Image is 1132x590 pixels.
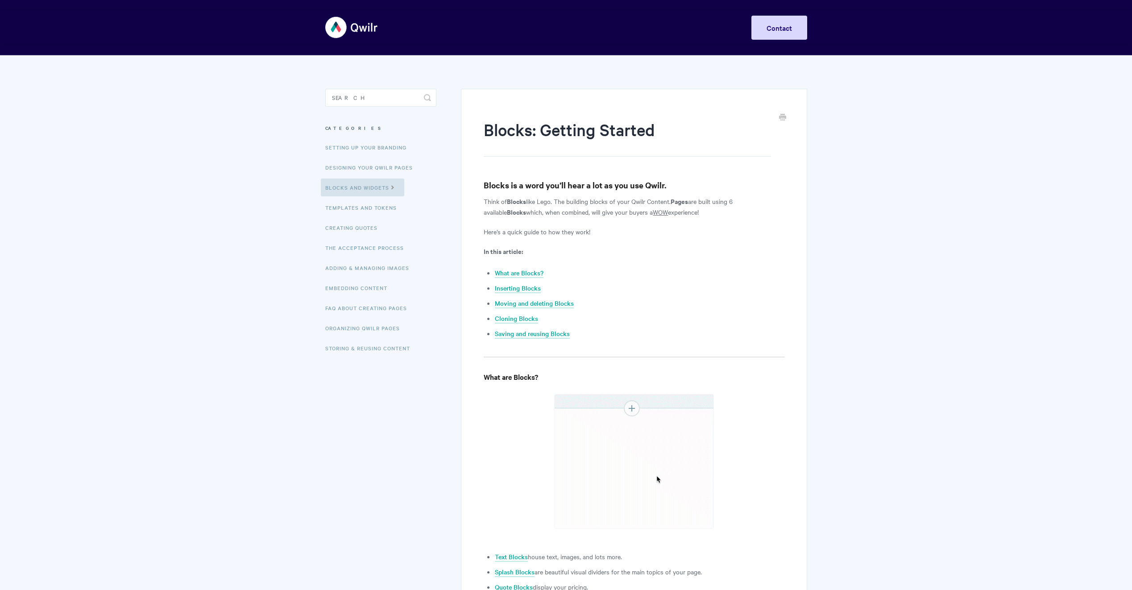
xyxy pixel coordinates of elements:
h3: Blocks is a word you’ll hear a lot as you use Qwilr. [484,179,784,191]
h3: Categories [325,120,436,136]
a: Saving and reusing Blocks [495,329,570,339]
a: Templates and Tokens [325,199,403,216]
a: FAQ About Creating Pages [325,299,414,317]
input: Search [325,89,436,107]
u: WOW [653,208,668,216]
a: Designing Your Qwilr Pages [325,158,419,176]
a: Splash Blocks [495,567,535,577]
h4: What are Blocks? [484,371,784,382]
a: Organizing Qwilr Pages [325,319,406,337]
a: Creating Quotes [325,219,384,237]
img: Qwilr Help Center [325,11,378,44]
strong: Blocks [507,196,526,206]
a: Print this Article [779,113,786,123]
p: Here’s a quick guide to how they work! [484,226,784,237]
strong: Blocks [507,207,526,216]
a: The Acceptance Process [325,239,411,257]
a: Text Blocks [495,552,528,562]
li: are beautiful visual dividers for the main topics of your page. [495,566,784,577]
a: Adding & Managing Images [325,259,416,277]
h1: Blocks: Getting Started [484,118,771,157]
a: Setting up your Branding [325,138,413,156]
a: What are Blocks? [495,268,543,278]
a: Storing & Reusing Content [325,339,417,357]
img: file-9C4aCEQnDj.gif [554,394,714,529]
a: Embedding Content [325,279,394,297]
a: Blocks and Widgets [321,179,404,196]
a: Moving and deleting Blocks [495,299,574,308]
strong: In this article: [484,246,523,256]
a: Contact [751,16,807,40]
a: Cloning Blocks [495,314,538,324]
li: house text, images, and lots more. [495,551,784,562]
p: Think of like Lego. The building blocks of your Qwilr Content. are built using 6 available which,... [484,196,784,217]
strong: Pages [671,196,688,206]
a: Inserting Blocks [495,283,541,293]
